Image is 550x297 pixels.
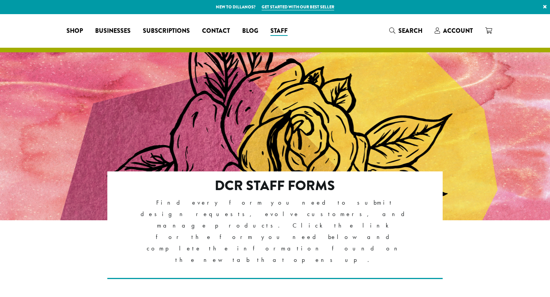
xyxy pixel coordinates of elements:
span: Blog [242,26,258,36]
p: Find every form you need to submit design requests, evolve customers, and manage products. Click ... [141,197,410,266]
span: Staff [270,26,288,36]
a: Search [383,24,429,37]
span: Contact [202,26,230,36]
span: Businesses [95,26,131,36]
span: Subscriptions [143,26,190,36]
span: Shop [66,26,83,36]
span: Account [443,26,473,35]
a: Get started with our best seller [262,4,334,10]
a: Shop [60,25,89,37]
h2: DCR Staff Forms [141,178,410,194]
a: Staff [264,25,294,37]
span: Search [398,26,422,35]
